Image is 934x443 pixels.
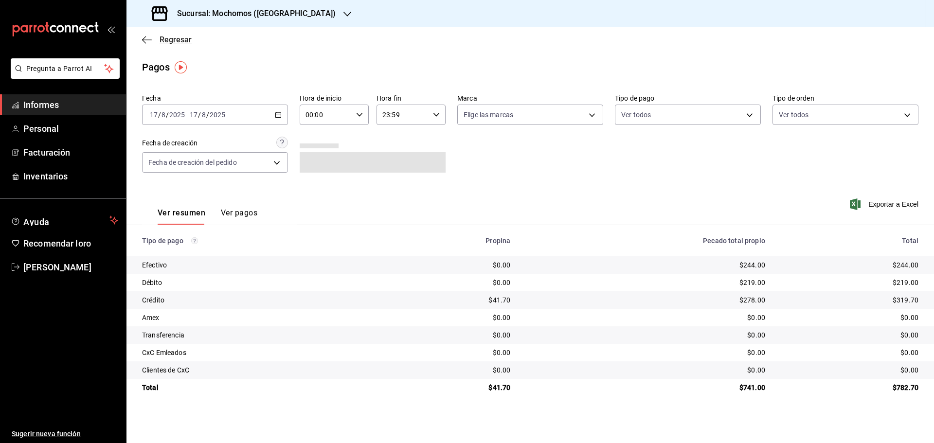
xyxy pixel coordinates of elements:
[900,366,918,374] font: $0.00
[300,94,341,102] font: Hora de inicio
[739,279,765,286] font: $219.00
[107,25,115,33] button: abrir_cajón_menú
[158,208,205,217] font: Ver resumen
[377,94,401,102] font: Hora fin
[615,94,655,102] font: Tipo de pago
[142,384,159,391] font: Total
[221,208,257,217] font: Ver pagos
[148,159,237,166] font: Fecha de creación del pedido
[739,261,765,269] font: $244.00
[893,279,918,286] font: $219.00
[488,296,510,304] font: $41.70
[23,217,50,227] font: Ayuda
[169,111,185,119] input: ----
[142,296,164,304] font: Crédito
[779,111,808,119] font: Ver todos
[900,314,918,321] font: $0.00
[493,366,511,374] font: $0.00
[11,58,120,79] button: Pregunta a Parrot AI
[493,349,511,356] font: $0.00
[23,262,91,272] font: [PERSON_NAME]
[191,237,198,244] svg: Los pagos realizados con Pay y otras terminales son montos brutos.
[142,314,160,321] font: Amex
[747,314,765,321] font: $0.00
[747,366,765,374] font: $0.00
[900,349,918,356] font: $0.00
[747,331,765,339] font: $0.00
[158,111,161,119] font: /
[161,111,166,119] input: --
[142,61,170,73] font: Pagos
[893,296,918,304] font: $319.70
[160,35,192,44] font: Regresar
[493,279,511,286] font: $0.00
[893,261,918,269] font: $244.00
[142,331,184,339] font: Transferencia
[149,111,158,119] input: --
[209,111,226,119] input: ----
[493,331,511,339] font: $0.00
[189,111,198,119] input: --
[142,261,167,269] font: Efectivo
[12,430,81,438] font: Sugerir nueva función
[893,384,918,391] font: $782.70
[739,384,765,391] font: $741.00
[142,94,161,102] font: Fecha
[900,331,918,339] font: $0.00
[7,71,120,81] a: Pregunta a Parrot AI
[23,171,68,181] font: Inventarios
[142,139,198,147] font: Fecha de creación
[485,237,510,245] font: Propina
[166,111,169,119] font: /
[177,9,336,18] font: Sucursal: Mochomos ([GEOGRAPHIC_DATA])
[198,111,201,119] font: /
[158,208,257,225] div: pestañas de navegación
[493,261,511,269] font: $0.00
[464,111,513,119] font: Elige las marcas
[23,124,59,134] font: Personal
[206,111,209,119] font: /
[175,61,187,73] img: Marcador de información sobre herramientas
[201,111,206,119] input: --
[186,111,188,119] font: -
[23,147,70,158] font: Facturación
[457,94,477,102] font: Marca
[868,200,918,208] font: Exportar a Excel
[902,237,918,245] font: Total
[493,314,511,321] font: $0.00
[739,296,765,304] font: $278.00
[142,349,186,356] font: CxC Emleados
[23,100,59,110] font: Informes
[26,65,92,72] font: Pregunta a Parrot AI
[852,198,918,210] button: Exportar a Excel
[23,238,91,248] font: Recomendar loro
[142,35,192,44] button: Regresar
[142,237,183,245] font: Tipo de pago
[747,349,765,356] font: $0.00
[703,237,765,245] font: Pecado total propio
[142,366,189,374] font: Clientes de CxC
[621,111,651,119] font: Ver todos
[488,384,510,391] font: $41.70
[772,94,814,102] font: Tipo de orden
[142,279,162,286] font: Débito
